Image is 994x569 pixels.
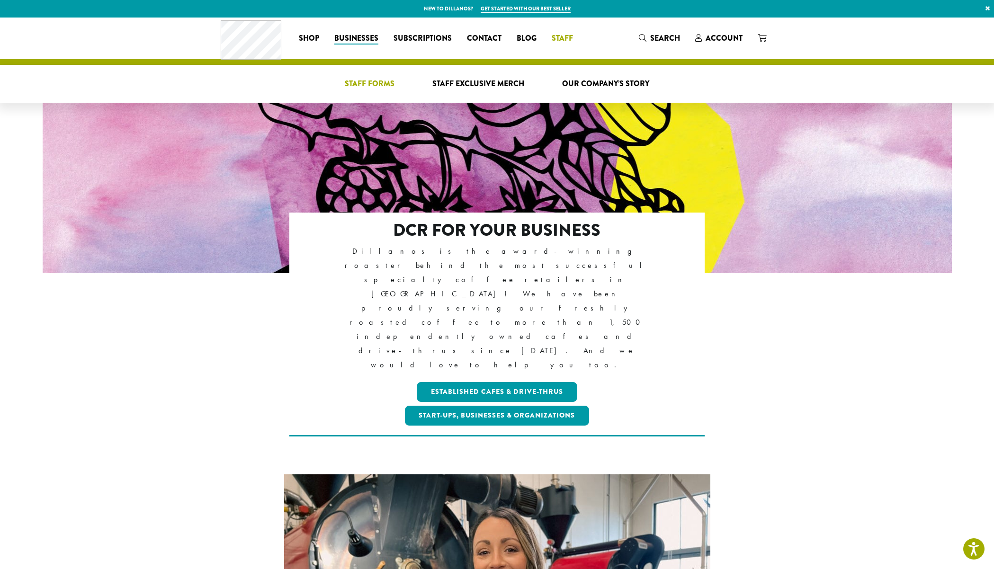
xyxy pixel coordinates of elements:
span: Staff [552,33,573,44]
span: Our Company’s Story [562,78,649,90]
a: Established Cafes & Drive-Thrus [417,382,577,402]
a: Get started with our best seller [481,5,571,13]
a: Shop [291,31,327,46]
a: Search [631,30,688,46]
span: Staff Forms [345,78,394,90]
p: Dillanos is the award-winning roaster behind the most successful specialty coffee retailers in [G... [330,244,664,373]
span: Shop [299,33,319,44]
span: Contact [467,33,501,44]
span: Blog [517,33,537,44]
h2: DCR FOR YOUR BUSINESS [330,220,664,240]
a: Staff [544,31,581,46]
a: Start-ups, Businesses & Organizations [405,406,590,426]
span: Businesses [334,33,378,44]
span: Subscriptions [394,33,452,44]
span: Account [706,33,743,44]
span: Search [650,33,680,44]
span: Staff Exclusive Merch [432,78,524,90]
